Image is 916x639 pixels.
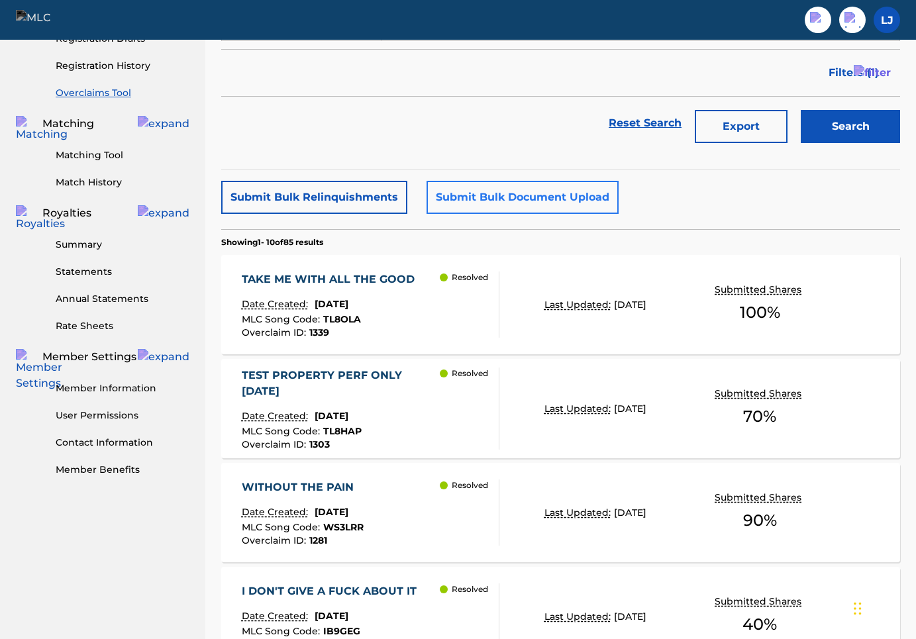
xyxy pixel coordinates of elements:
[242,368,440,399] div: TEST PROPERTY PERF ONLY [DATE]
[602,109,688,138] a: Reset Search
[242,425,323,437] span: MLC Song Code :
[42,349,136,365] span: Member Settings
[221,8,900,150] form: Search Form
[874,7,900,33] div: User Menu
[56,292,189,306] a: Annual Statements
[16,349,62,391] img: Member Settings
[850,575,916,639] iframe: Chat Widget
[242,313,323,325] span: MLC Song Code :
[309,326,329,338] span: 1339
[315,298,348,310] span: [DATE]
[829,65,879,81] span: Filters ( 1 )
[323,625,360,637] span: IB9GEG
[743,509,777,532] span: 90 %
[16,10,67,29] img: MLC Logo
[56,319,189,333] a: Rate Sheets
[56,148,189,162] a: Matching Tool
[56,436,189,450] a: Contact Information
[221,236,323,248] p: Showing 1 - 10 of 85 results
[854,65,891,81] img: filter
[323,425,362,437] span: TL8HAP
[56,265,189,279] a: Statements
[16,116,68,142] img: Matching
[614,299,646,311] span: [DATE]
[854,589,862,628] div: Drag
[715,595,805,609] p: Submitted Shares
[242,271,421,287] div: TAKE ME WITH ALL THE GOOD
[221,255,900,354] a: TAKE ME WITH ALL THE GOODDate Created:[DATE]MLC Song Code:TL8OLAOverclaim ID:1339 ResolvedLast Up...
[242,297,311,311] p: Date Created:
[56,59,189,73] a: Registration History
[452,479,488,491] p: Resolved
[740,301,780,324] span: 100 %
[742,613,777,636] span: 40 %
[56,175,189,189] a: Match History
[315,610,348,622] span: [DATE]
[452,368,488,379] p: Resolved
[315,410,348,422] span: [DATE]
[42,205,91,221] span: Royalties
[323,521,364,533] span: WS3LRR
[614,611,646,622] span: [DATE]
[614,403,646,415] span: [DATE]
[56,463,189,477] a: Member Benefits
[805,7,831,33] a: Public Search
[56,238,189,252] a: Summary
[844,12,860,28] img: help
[715,387,805,401] p: Submitted Shares
[544,402,614,416] p: Last Updated:
[242,438,309,450] span: Overclaim ID :
[427,181,619,214] button: Submit Bulk Document Upload
[242,409,311,423] p: Date Created:
[138,116,189,132] img: expand
[544,506,614,520] p: Last Updated:
[715,491,805,505] p: Submitted Shares
[221,463,900,562] a: WITHOUT THE PAINDate Created:[DATE]MLC Song Code:WS3LRROverclaim ID:1281 ResolvedLast Updated:[DA...
[801,110,900,143] button: Search
[56,86,189,100] a: Overclaims Tool
[242,609,311,623] p: Date Created:
[315,506,348,518] span: [DATE]
[242,625,323,637] span: MLC Song Code :
[544,298,614,312] p: Last Updated:
[221,359,900,458] a: TEST PROPERTY PERF ONLY [DATE]Date Created:[DATE]MLC Song Code:TL8HAPOverclaim ID:1303 ResolvedLa...
[821,56,900,89] button: Filters (1)
[323,313,361,325] span: TL8OLA
[743,405,776,428] span: 70 %
[242,479,364,495] div: WITHOUT THE PAIN
[242,505,311,519] p: Date Created:
[16,205,65,232] img: Royalties
[42,116,94,132] span: Matching
[614,507,646,518] span: [DATE]
[56,409,189,422] a: User Permissions
[242,521,323,533] span: MLC Song Code :
[138,205,189,221] img: expand
[138,349,189,365] img: expand
[56,381,189,395] a: Member Information
[242,326,309,338] span: Overclaim ID :
[242,583,423,599] div: I DON'T GIVE A FUCK ABOUT IT
[221,181,407,214] button: Submit Bulk Relinquishments
[544,610,614,624] p: Last Updated:
[695,110,788,143] button: Export
[452,583,488,595] p: Resolved
[452,271,488,283] p: Resolved
[715,283,805,297] p: Submitted Shares
[839,7,866,33] div: Help
[242,534,309,546] span: Overclaim ID :
[309,438,330,450] span: 1303
[810,12,826,28] img: search
[309,534,327,546] span: 1281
